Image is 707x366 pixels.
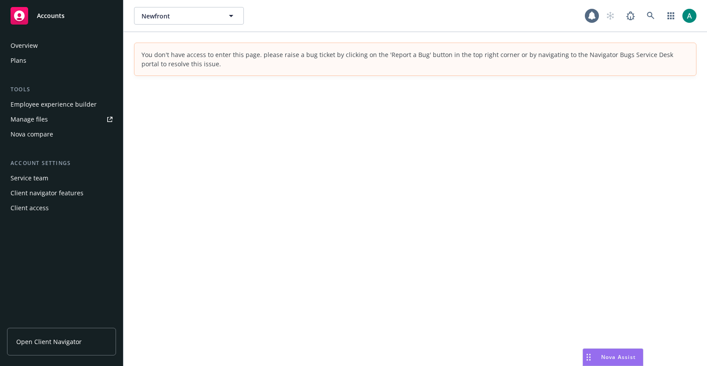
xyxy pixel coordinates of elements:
a: Employee experience builder [7,97,116,111]
div: Manage files [11,112,48,126]
a: Overview [7,39,116,53]
div: You don't have access to enter this page. please raise a bug ticket by clicking on the 'Report a ... [141,50,689,68]
span: Nova Assist [601,353,636,361]
a: Nova compare [7,127,116,141]
div: Service team [11,171,48,185]
a: Start snowing [602,7,619,25]
a: Search [642,7,660,25]
div: Client access [11,201,49,215]
a: Report a Bug [622,7,639,25]
span: Open Client Navigator [16,337,82,346]
div: Drag to move [583,349,594,366]
a: Accounts [7,4,116,28]
div: Account settings [7,159,116,168]
a: Plans [7,54,116,68]
div: Overview [11,39,38,53]
a: Manage files [7,112,116,126]
div: Plans [11,54,26,68]
a: Client navigator features [7,186,116,200]
a: Service team [7,171,116,185]
div: Employee experience builder [11,97,97,111]
a: Client access [7,201,116,215]
div: Client navigator features [11,186,83,200]
a: Switch app [662,7,680,25]
img: photo [682,9,696,23]
span: Accounts [37,12,65,19]
button: Newfront [134,7,244,25]
button: Nova Assist [583,348,643,366]
div: Nova compare [11,127,53,141]
div: Tools [7,85,116,94]
span: Newfront [141,11,218,21]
